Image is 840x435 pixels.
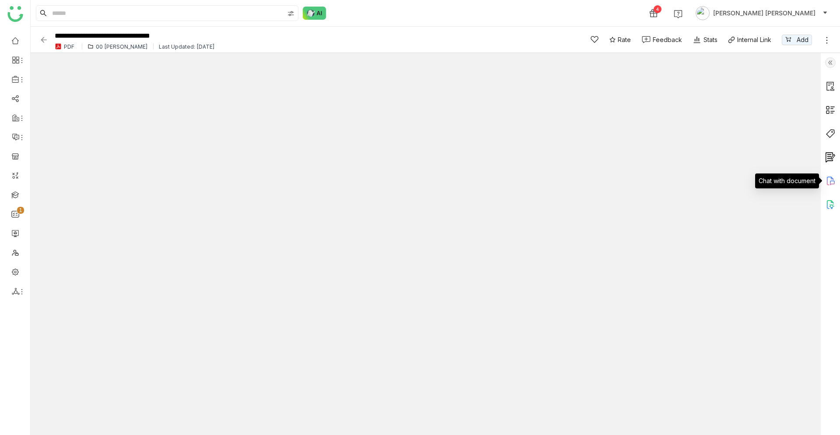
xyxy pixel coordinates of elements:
span: [PERSON_NAME] [PERSON_NAME] [713,8,815,18]
button: [PERSON_NAME] [PERSON_NAME] [694,6,829,20]
span: Add [797,35,808,45]
img: ask-buddy-normal.svg [303,7,326,20]
div: 4 [654,5,661,13]
div: 00 [PERSON_NAME] [96,43,148,50]
img: avatar [696,6,710,20]
div: Feedback [653,35,682,44]
img: help.svg [674,10,682,18]
div: Internal Link [737,35,771,44]
button: Add [782,35,812,45]
img: search-type.svg [287,10,294,17]
nz-badge-sup: 1 [17,207,24,214]
div: Stats [693,35,717,44]
img: back [39,35,48,44]
div: PDF [64,43,74,50]
div: Chat with document [755,173,819,188]
img: logo [7,6,23,22]
img: stats.svg [693,35,701,44]
img: feedback-1.svg [642,36,651,43]
img: folder.svg [87,43,94,50]
img: pdf.svg [55,43,62,50]
span: Rate [618,35,631,44]
p: 1 [19,206,22,215]
div: Last Updated: [DATE] [159,43,215,50]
